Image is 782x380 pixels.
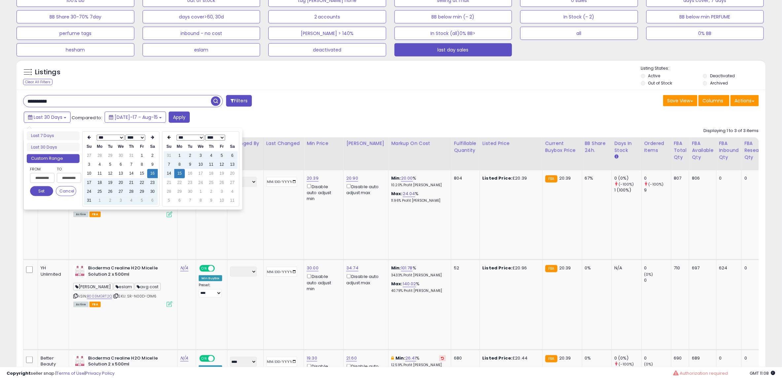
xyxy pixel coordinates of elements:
div: 806 [692,175,711,181]
div: Last Changed [266,140,301,147]
a: 20.00 [401,175,413,182]
td: 15 [174,169,185,178]
th: CSV column name: cust_attr_2_Changed by [227,137,263,170]
label: Deactivated [710,73,735,79]
b: Bioderma Crealine H2O Micelle Solution 2 x 500ml [88,355,168,369]
span: avg cost [135,283,160,291]
small: (-100%) [619,182,634,187]
th: Fr [217,142,227,151]
div: % [391,281,446,293]
td: 3 [195,151,206,160]
button: Save View [663,95,697,106]
td: 28 [164,187,174,196]
span: [PERSON_NAME] [73,283,113,291]
p: 11.96% Profit [PERSON_NAME] [391,198,446,203]
a: 34.74 [346,265,358,271]
div: 1 (100%) [615,187,641,193]
th: Th [206,142,217,151]
span: All listings currently available for purchase on Amazon [73,212,88,217]
td: 18 [206,169,217,178]
div: ASIN: [73,265,172,306]
td: 19 [105,178,116,187]
td: 27 [84,151,94,160]
small: (-100%) [619,362,634,367]
div: Win BuyBox [199,275,222,281]
td: 5 [217,151,227,160]
button: BB Share 30-70% 7day [17,10,134,23]
td: 8 [195,196,206,205]
p: 10.20% Profit [PERSON_NAME] [391,183,446,188]
button: [PERSON_NAME] > 140% [268,27,386,40]
td: 5 [105,160,116,169]
strong: Copyright [7,370,31,376]
td: 22 [137,178,147,187]
div: £20.44 [483,355,537,361]
td: 31 [164,151,174,160]
td: 1 [137,151,147,160]
td: 20 [227,169,238,178]
img: 41FX00kq-dL._SL40_.jpg [73,265,86,278]
td: 21 [126,178,137,187]
button: In Stock (all)0% BB> [394,27,512,40]
td: 13 [227,160,238,169]
span: FBA [89,212,101,217]
a: 19.30 [307,355,317,362]
div: 67% [585,175,607,181]
td: 4 [206,151,217,160]
div: 0 [644,175,671,181]
div: 0 [719,355,737,361]
td: 9 [206,196,217,205]
button: BB below min (- 2) [394,10,512,23]
div: Disable auto adjust min [307,183,338,202]
td: 6 [116,160,126,169]
a: Terms of Use [56,370,85,376]
div: 0 [719,175,737,181]
b: Min: [391,175,401,181]
span: All listings currently available for purchase on Amazon [73,302,88,307]
td: 5 [137,196,147,205]
td: 17 [195,169,206,178]
th: Tu [105,142,116,151]
th: Su [84,142,94,151]
button: Apply [169,112,190,123]
span: Last 30 Days [34,114,62,121]
div: Changed by [230,140,261,147]
button: perfume tags [17,27,134,40]
td: 31 [84,196,94,205]
div: Fulfillable Quantity [454,140,477,154]
b: Listed Price: [483,175,513,181]
td: 7 [126,160,137,169]
div: 0 (0%) [615,175,641,181]
td: 25 [94,187,105,196]
td: 1 [94,196,105,205]
a: N/A [180,265,188,271]
th: We [116,142,126,151]
td: 2 [147,151,158,160]
span: Compared to: [72,115,102,121]
div: 804 [454,175,474,181]
button: Filters [226,95,252,107]
button: Last 30 Days [24,112,71,123]
div: Days In Stock [615,140,639,154]
div: 0 [744,175,772,181]
a: Privacy Policy [85,370,115,376]
a: 24.04 [403,190,415,197]
b: Listed Price: [483,355,513,361]
td: 24 [84,187,94,196]
div: Disable auto adjust min [307,273,338,292]
button: days cover>60, 30d [143,10,260,23]
div: 0 [744,265,772,271]
div: Disable auto adjust max [346,273,383,286]
div: FBA Researching Qty [744,140,774,161]
button: Columns [698,95,730,106]
td: 21 [164,178,174,187]
th: Sa [227,142,238,151]
span: 20.39 [559,355,571,361]
td: 11 [227,196,238,205]
th: We [195,142,206,151]
div: % [391,265,446,277]
small: (-100%) [649,182,664,187]
td: 4 [126,196,137,205]
td: 18 [94,178,105,187]
td: 17 [84,178,94,187]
